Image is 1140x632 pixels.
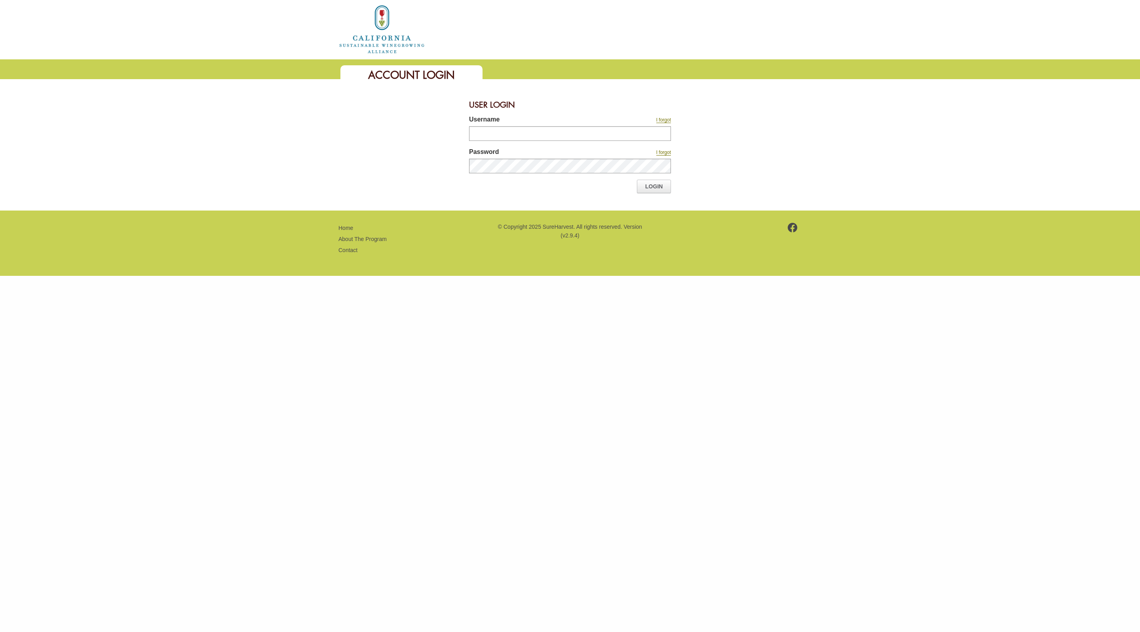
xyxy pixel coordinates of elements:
[469,147,600,159] label: Password
[788,223,798,232] img: footer-facebook.png
[656,150,671,156] a: I forgot
[368,68,455,82] span: Account Login
[656,117,671,123] a: I forgot
[338,247,357,253] a: Contact
[469,95,671,115] div: User Login
[338,25,426,32] a: Home
[338,225,353,231] a: Home
[338,4,426,55] img: logo_cswa2x.png
[637,180,671,193] a: Login
[497,222,643,240] p: © Copyright 2025 SureHarvest. All rights reserved. Version (v2.9.4)
[469,115,600,126] label: Username
[338,236,387,242] a: About The Program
